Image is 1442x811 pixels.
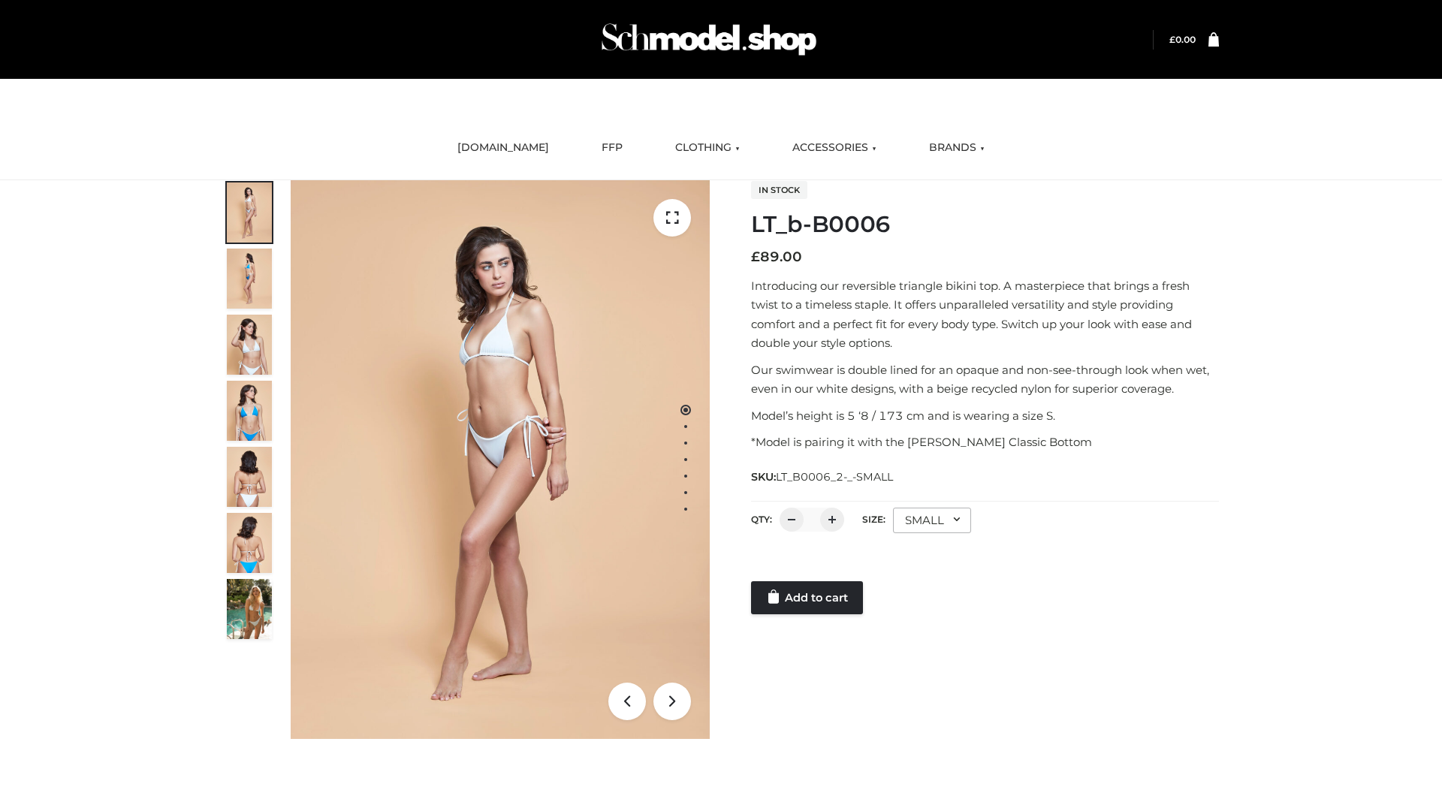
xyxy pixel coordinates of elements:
[751,249,802,265] bdi: 89.00
[751,468,894,486] span: SKU:
[751,514,772,525] label: QTY:
[227,182,272,243] img: ArielClassicBikiniTop_CloudNine_AzureSky_OW114ECO_1-scaled.jpg
[751,433,1219,452] p: *Model is pairing it with the [PERSON_NAME] Classic Bottom
[751,181,807,199] span: In stock
[1169,34,1196,45] a: £0.00
[776,470,893,484] span: LT_B0006_2-_-SMALL
[227,513,272,573] img: ArielClassicBikiniTop_CloudNine_AzureSky_OW114ECO_8-scaled.jpg
[596,10,822,69] img: Schmodel Admin 964
[590,131,634,164] a: FFP
[862,514,885,525] label: Size:
[751,211,1219,238] h1: LT_b-B0006
[781,131,888,164] a: ACCESSORIES
[1169,34,1196,45] bdi: 0.00
[227,447,272,507] img: ArielClassicBikiniTop_CloudNine_AzureSky_OW114ECO_7-scaled.jpg
[227,381,272,441] img: ArielClassicBikiniTop_CloudNine_AzureSky_OW114ECO_4-scaled.jpg
[751,360,1219,399] p: Our swimwear is double lined for an opaque and non-see-through look when wet, even in our white d...
[751,406,1219,426] p: Model’s height is 5 ‘8 / 173 cm and is wearing a size S.
[751,276,1219,353] p: Introducing our reversible triangle bikini top. A masterpiece that brings a fresh twist to a time...
[227,579,272,639] img: Arieltop_CloudNine_AzureSky2.jpg
[751,581,863,614] a: Add to cart
[227,249,272,309] img: ArielClassicBikiniTop_CloudNine_AzureSky_OW114ECO_2-scaled.jpg
[1169,34,1175,45] span: £
[664,131,751,164] a: CLOTHING
[227,315,272,375] img: ArielClassicBikiniTop_CloudNine_AzureSky_OW114ECO_3-scaled.jpg
[893,508,971,533] div: SMALL
[751,249,760,265] span: £
[446,131,560,164] a: [DOMAIN_NAME]
[291,180,710,739] img: ArielClassicBikiniTop_CloudNine_AzureSky_OW114ECO_1
[918,131,996,164] a: BRANDS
